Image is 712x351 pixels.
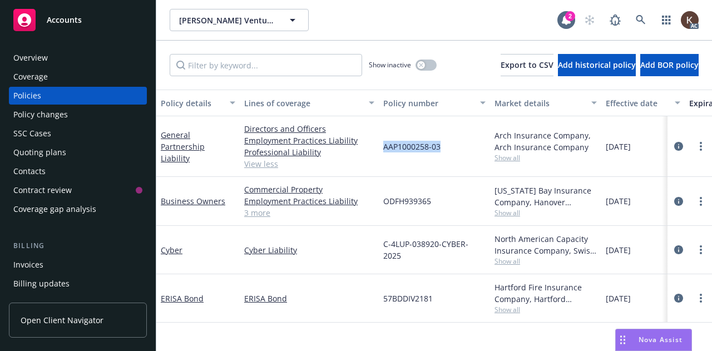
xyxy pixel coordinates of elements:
[672,195,685,208] a: circleInformation
[383,238,486,261] span: C-4LUP-038920-CYBER-2025
[244,195,374,207] a: Employment Practices Liability
[495,305,597,314] span: Show all
[13,106,68,123] div: Policy changes
[9,162,147,180] a: Contacts
[672,291,685,305] a: circleInformation
[9,4,147,36] a: Accounts
[379,90,490,116] button: Policy number
[490,90,601,116] button: Market details
[495,208,597,217] span: Show all
[244,146,374,158] a: Professional Liability
[694,140,708,153] a: more
[495,97,585,109] div: Market details
[606,195,631,207] span: [DATE]
[13,125,51,142] div: SSC Cases
[495,185,597,208] div: [US_STATE] Bay Insurance Company, Hanover Insurance Group
[672,140,685,153] a: circleInformation
[244,293,374,304] a: ERISA Bond
[9,275,147,293] a: Billing updates
[9,49,147,67] a: Overview
[13,200,96,218] div: Coverage gap analysis
[244,123,374,135] a: Directors and Officers
[21,314,103,326] span: Open Client Navigator
[9,256,147,274] a: Invoices
[383,293,433,304] span: 57BDDIV2181
[501,54,553,76] button: Export to CSV
[13,49,48,67] div: Overview
[161,196,225,206] a: Business Owners
[616,329,630,350] div: Drag to move
[694,243,708,256] a: more
[240,90,379,116] button: Lines of coverage
[244,207,374,219] a: 3 more
[13,144,66,161] div: Quoting plans
[47,16,82,24] span: Accounts
[244,244,374,256] a: Cyber Liability
[13,256,43,274] div: Invoices
[170,54,362,76] input: Filter by keyword...
[369,60,411,70] span: Show inactive
[13,275,70,293] div: Billing updates
[9,240,147,251] div: Billing
[179,14,275,26] span: [PERSON_NAME] Ventures, LLC
[495,233,597,256] div: North American Capacity Insurance Company, Swiss Re, Coalition Insurance Solutions (MGA)
[9,106,147,123] a: Policy changes
[640,60,699,70] span: Add BOR policy
[601,90,685,116] button: Effective date
[694,195,708,208] a: more
[655,9,678,31] a: Switch app
[578,9,601,31] a: Start snowing
[604,9,626,31] a: Report a Bug
[501,60,553,70] span: Export to CSV
[495,256,597,266] span: Show all
[156,90,240,116] button: Policy details
[606,293,631,304] span: [DATE]
[606,141,631,152] span: [DATE]
[558,54,636,76] button: Add historical policy
[244,135,374,146] a: Employment Practices Liability
[244,184,374,195] a: Commercial Property
[640,54,699,76] button: Add BOR policy
[9,144,147,161] a: Quoting plans
[244,97,362,109] div: Lines of coverage
[606,244,631,256] span: [DATE]
[13,162,46,180] div: Contacts
[639,335,683,344] span: Nova Assist
[170,9,309,31] button: [PERSON_NAME] Ventures, LLC
[383,97,473,109] div: Policy number
[615,329,692,351] button: Nova Assist
[9,181,147,199] a: Contract review
[9,87,147,105] a: Policies
[13,181,72,199] div: Contract review
[672,243,685,256] a: circleInformation
[495,130,597,153] div: Arch Insurance Company, Arch Insurance Company
[495,281,597,305] div: Hartford Fire Insurance Company, Hartford Insurance Group
[681,11,699,29] img: photo
[606,97,668,109] div: Effective date
[13,87,41,105] div: Policies
[565,11,575,21] div: 2
[161,245,182,255] a: Cyber
[558,60,636,70] span: Add historical policy
[244,158,374,170] a: View less
[630,9,652,31] a: Search
[9,68,147,86] a: Coverage
[694,291,708,305] a: more
[9,125,147,142] a: SSC Cases
[161,293,204,304] a: ERISA Bond
[161,97,223,109] div: Policy details
[13,68,48,86] div: Coverage
[383,141,441,152] span: AAP1000258-03
[9,200,147,218] a: Coverage gap analysis
[161,130,205,164] a: General Partnership Liability
[383,195,431,207] span: ODFH939365
[495,153,597,162] span: Show all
